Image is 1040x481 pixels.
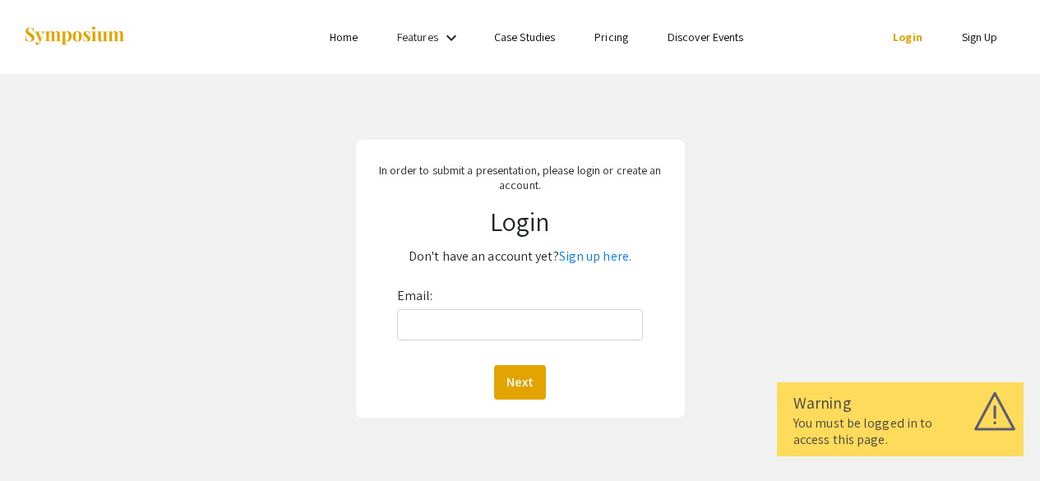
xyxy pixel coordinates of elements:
mat-icon: Expand Features list [441,28,461,48]
a: Home [330,30,358,44]
a: Discover Events [668,30,744,44]
div: Warning [793,391,1007,415]
button: Next [494,365,546,400]
div: You must be logged in to access this page. [793,415,1007,448]
a: Features [397,30,438,44]
a: Pricing [594,30,628,44]
p: Don't have an account yet? [366,243,674,270]
a: Sign Up [962,30,998,44]
img: Symposium by ForagerOne [23,25,126,48]
h1: Login [366,206,674,237]
a: Case Studies [494,30,555,44]
p: In order to submit a presentation, please login or create an account. [366,163,674,192]
a: Sign up here. [559,247,631,265]
a: Login [893,30,922,44]
label: Email: [397,283,433,309]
